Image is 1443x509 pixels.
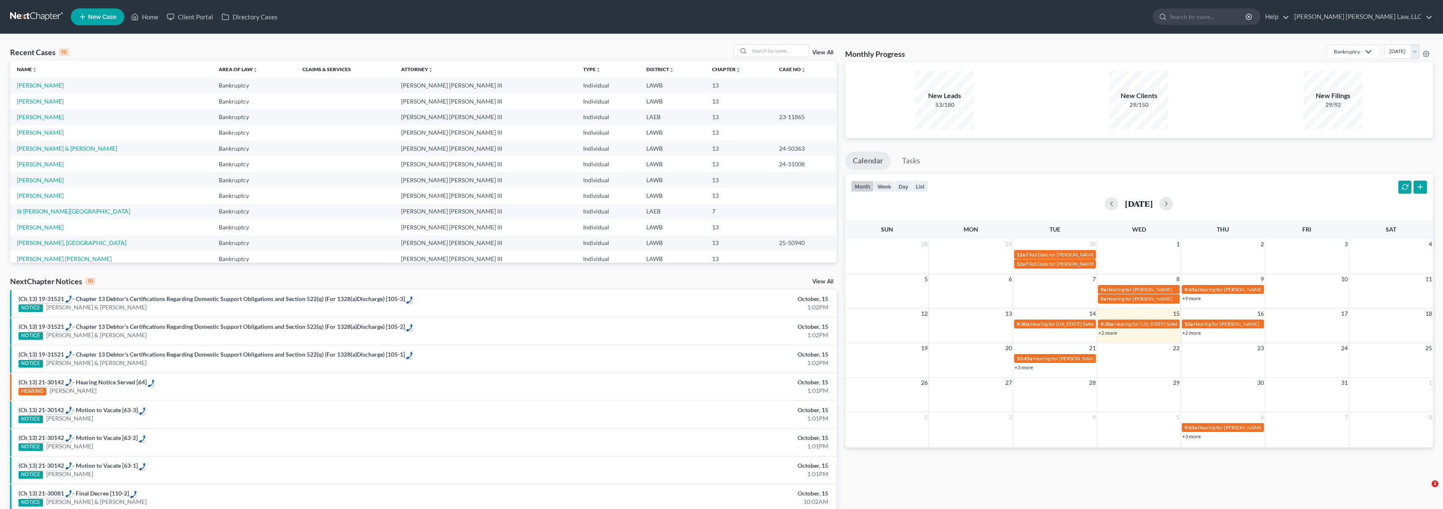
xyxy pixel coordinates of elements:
span: 23 [1256,343,1265,353]
td: 13 [705,156,772,172]
a: St [PERSON_NAME][GEOGRAPHIC_DATA] [17,208,130,215]
span: 2 [1432,480,1438,487]
i: unfold_more [801,67,806,72]
div: 1:02PM [564,359,828,367]
a: +2 more [1098,330,1117,336]
div: Call: 13) 21-30142 [27,461,72,470]
div: October, 15 [564,461,828,470]
i: unfold_more [669,67,674,72]
a: [PERSON_NAME] [46,414,93,423]
td: LAWB [640,172,705,188]
a: (Ch13) 19-31521- Chapter 13 Debtor's Certifications Regarding Domestic Support Obligations and Se... [19,323,405,330]
span: 9:30a [1017,321,1029,327]
td: Individual [576,251,640,266]
span: 1 [1428,378,1433,388]
a: (Ch13) 19-31521- Chapter 13 Debtor's Certifications Regarding Domestic Support Obligations and Se... [19,351,405,358]
a: View All [812,50,833,56]
td: 13 [705,93,772,109]
a: [PERSON_NAME] & [PERSON_NAME] [17,145,117,152]
span: 22 [1172,343,1181,353]
span: Sat [1386,226,1396,233]
i: unfold_more [32,67,37,72]
div: Call: 13) 21-30142 [138,461,146,470]
td: Bankruptcy [212,235,296,251]
td: 13 [705,251,772,266]
i: unfold_more [253,67,258,72]
img: hfpfyWBK5wQHBAGPgDf9c6qAYOxxMAAAAASUVORK5CYII= [139,407,146,415]
span: 28 [920,239,929,249]
div: 1:01PM [564,470,828,478]
a: View All [812,279,833,285]
a: (Ch13) 21-30142- Motion to Vacate [63-3] [19,406,138,413]
div: Call: 13) 19-31521 [27,322,72,331]
td: 13 [705,172,772,188]
div: Call: 13) 21-30142 [27,406,72,414]
span: 5 [1175,412,1181,422]
td: Individual [576,109,640,125]
td: [PERSON_NAME] [PERSON_NAME] III [394,141,577,156]
div: Call: 13) 19-31521 [405,295,413,303]
a: Help [1261,9,1289,24]
a: [PERSON_NAME] [46,442,93,450]
span: 2 [1260,239,1265,249]
td: [PERSON_NAME] [PERSON_NAME] III [394,93,577,109]
img: hfpfyWBK5wQHBAGPgDf9c6qAYOxxMAAAAASUVORK5CYII= [406,296,413,304]
a: Districtunfold_more [646,66,674,72]
div: NOTICE [19,443,43,451]
iframe: Intercom live chat [1414,480,1435,501]
span: 4 [1092,412,1097,422]
td: Individual [576,219,640,235]
div: NOTICE [19,416,43,423]
span: Hearing for [US_STATE] Safety Association of Timbermen - Self I [1030,321,1169,327]
span: 20 [1004,343,1013,353]
a: Directory Cases [217,9,282,24]
a: [PERSON_NAME] & [PERSON_NAME] [46,359,147,367]
td: Bankruptcy [212,251,296,266]
div: October, 15 [564,322,828,331]
td: [PERSON_NAME] [PERSON_NAME] III [394,188,577,203]
span: Hearing for [PERSON_NAME] [1194,321,1259,327]
span: 10a [1184,321,1193,327]
td: LAWB [640,77,705,93]
span: 4 [1428,239,1433,249]
img: hfpfyWBK5wQHBAGPgDf9c6qAYOxxMAAAAASUVORK5CYII= [406,324,413,331]
div: 53/180 [915,101,974,109]
div: Call: 13) 21-30142 [27,434,72,442]
td: LAWB [640,156,705,172]
a: +3 more [1182,433,1201,440]
div: 10:02AM [564,498,828,506]
a: Typeunfold_more [583,66,601,72]
button: list [912,181,928,192]
td: LAWB [640,188,705,203]
div: 1:01PM [564,386,828,395]
a: Attorneyunfold_more [401,66,433,72]
a: [PERSON_NAME] [17,113,64,120]
span: Hearing for [PERSON_NAME] [1198,286,1264,293]
td: Bankruptcy [212,204,296,219]
img: hfpfyWBK5wQHBAGPgDf9c6qAYOxxMAAAAASUVORK5CYII= [65,295,72,303]
button: month [851,181,874,192]
td: LAWB [640,235,705,251]
img: hfpfyWBK5wQHBAGPgDf9c6qAYOxxMAAAAASUVORK5CYII= [65,462,72,469]
span: 25 [1424,343,1433,353]
a: +3 more [1015,364,1033,370]
td: Individual [576,77,640,93]
td: Bankruptcy [212,109,296,125]
div: October, 15 [564,350,828,359]
h3: Monthly Progress [845,49,905,59]
div: NOTICE [19,360,43,368]
span: 17 [1340,309,1349,319]
td: 24-50363 [772,141,837,156]
input: Search by name... [1170,9,1247,24]
td: LAEB [640,204,705,219]
div: October, 15 [564,434,828,442]
span: Filed Date for [PERSON_NAME] [1026,251,1096,258]
div: NextChapter Notices [10,276,95,286]
span: 15 [1172,309,1181,319]
a: [PERSON_NAME] [17,82,64,89]
span: 31 [1340,378,1349,388]
input: Search by name... [750,45,809,57]
div: Call: 13) 21-30142 [27,378,72,386]
span: 16 [1256,309,1265,319]
span: 30 [1256,378,1265,388]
